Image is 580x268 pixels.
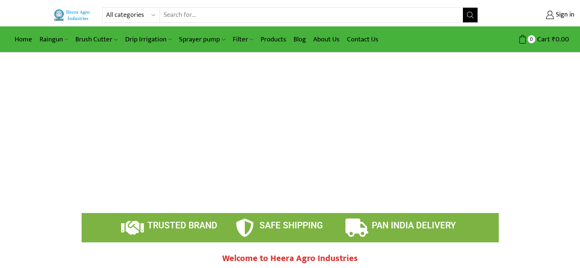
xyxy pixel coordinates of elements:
[552,34,555,45] span: ₹
[489,8,575,22] a: Sign in
[36,31,72,48] a: Raingun
[160,8,463,22] input: Search for...
[528,35,535,43] span: 0
[372,220,456,231] span: PAN INDIA DELIVERY
[535,34,550,44] span: Cart
[290,31,310,48] a: Blog
[180,253,400,264] h2: Welcome to Heera Agro Industries
[11,31,36,48] a: Home
[554,10,575,20] span: Sign in
[72,31,121,48] a: Brush Cutter
[552,34,569,45] bdi: 0.00
[343,31,382,48] a: Contact Us
[257,31,290,48] a: Products
[310,31,343,48] a: About Us
[147,220,217,231] span: TRUSTED BRAND
[175,31,229,48] a: Sprayer pump
[229,31,257,48] a: Filter
[463,8,478,22] button: Search button
[485,33,569,46] a: 0 Cart ₹0.00
[121,31,175,48] a: Drip Irrigation
[259,220,323,231] span: SAFE SHIPPING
